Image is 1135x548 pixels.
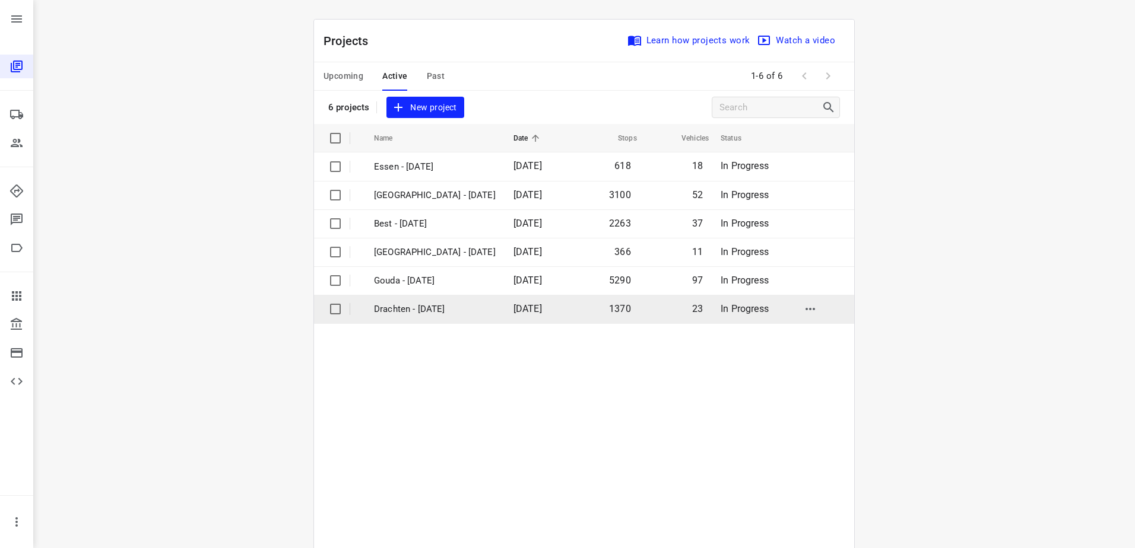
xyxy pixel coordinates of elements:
span: 2263 [609,218,631,229]
span: In Progress [721,275,769,286]
span: New project [394,100,456,115]
span: 23 [692,303,703,314]
span: Past [427,69,445,84]
span: Active [382,69,407,84]
span: 618 [614,160,631,171]
span: In Progress [721,160,769,171]
span: In Progress [721,189,769,200]
span: [DATE] [513,246,542,257]
span: 3100 [609,189,631,200]
span: Status [721,131,757,145]
span: Date [513,131,544,145]
input: Search projects [719,98,822,117]
span: In Progress [721,218,769,229]
p: Projects [324,32,378,50]
span: [DATE] [513,303,542,314]
span: Previous Page [792,64,816,88]
p: [GEOGRAPHIC_DATA] - [DATE] [374,189,496,202]
p: [GEOGRAPHIC_DATA] - [DATE] [374,246,496,259]
button: New project [386,97,464,119]
span: Upcoming [324,69,363,84]
span: [DATE] [513,160,542,171]
span: 1370 [609,303,631,314]
p: Essen - [DATE] [374,160,496,174]
span: 37 [692,218,703,229]
p: Gouda - [DATE] [374,274,496,288]
p: Best - [DATE] [374,217,496,231]
span: In Progress [721,246,769,257]
span: 18 [692,160,703,171]
span: 97 [692,275,703,286]
p: Drachten - [DATE] [374,302,496,316]
span: 5290 [609,275,631,286]
div: Search [822,100,839,114]
span: Stops [603,131,637,145]
span: [DATE] [513,218,542,229]
span: 366 [614,246,631,257]
span: 52 [692,189,703,200]
span: In Progress [721,303,769,314]
span: 1-6 of 6 [746,63,788,89]
p: 6 projects [328,102,369,113]
span: [DATE] [513,189,542,200]
span: Vehicles [666,131,709,145]
span: Name [374,131,408,145]
span: 11 [692,246,703,257]
span: Next Page [816,64,840,88]
span: [DATE] [513,275,542,286]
